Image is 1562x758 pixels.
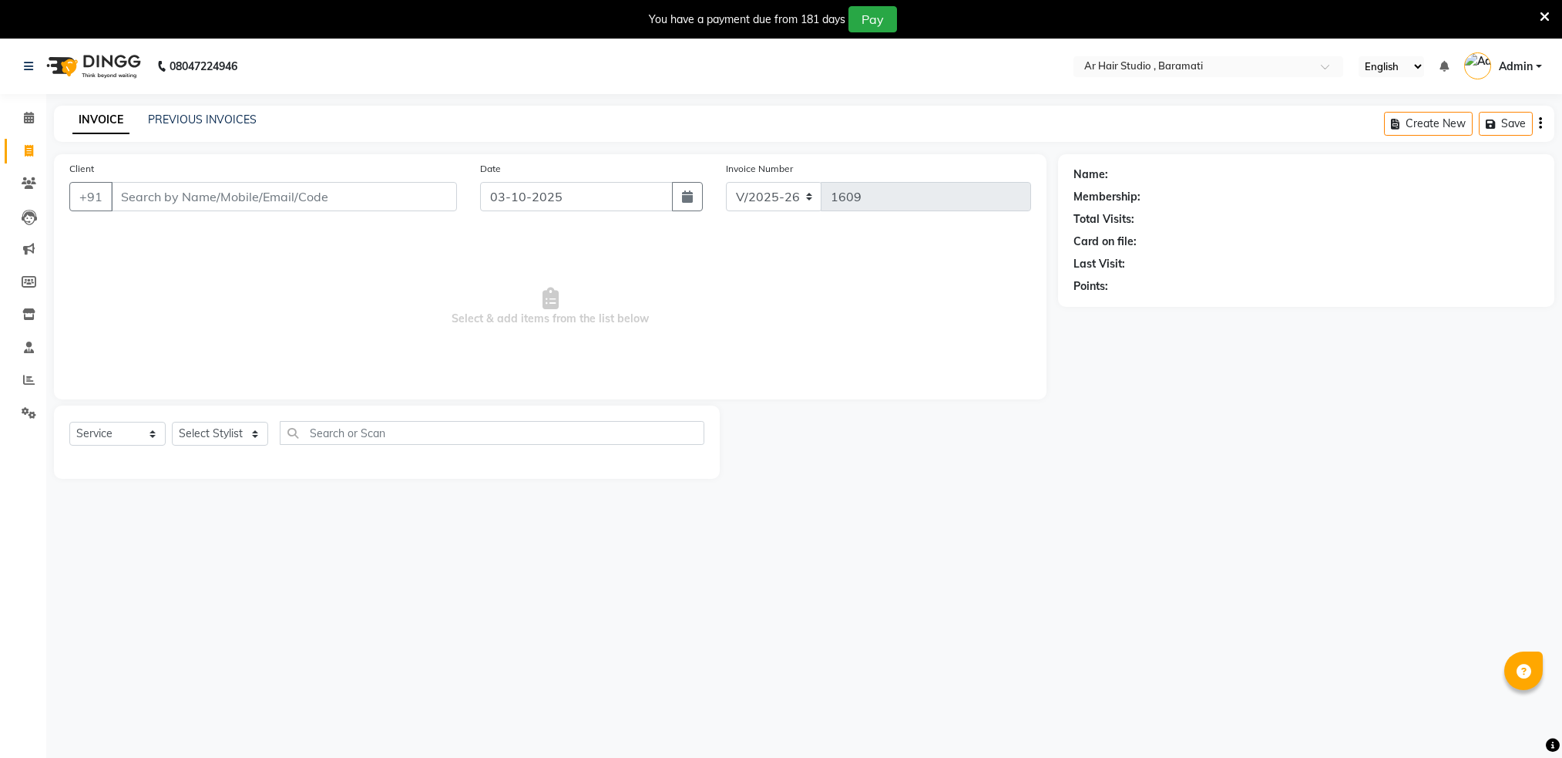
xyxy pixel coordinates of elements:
label: Invoice Number [726,162,793,176]
div: Last Visit: [1073,256,1125,272]
div: Membership: [1073,189,1140,205]
input: Search by Name/Mobile/Email/Code [111,182,457,211]
button: +91 [69,182,113,211]
iframe: chat widget [1497,696,1547,743]
div: Points: [1073,278,1108,295]
div: Name: [1073,167,1108,183]
button: Pay [848,6,897,32]
span: Select & add items from the list below [69,230,1031,384]
button: Save [1479,112,1533,136]
img: logo [39,45,145,88]
label: Client [69,162,94,176]
input: Search or Scan [280,421,704,445]
div: Total Visits: [1073,211,1134,227]
button: Create New [1384,112,1473,136]
b: 08047224946 [170,45,237,88]
a: PREVIOUS INVOICES [148,113,257,126]
div: You have a payment due from 181 days [649,12,845,28]
img: Admin [1464,52,1491,79]
span: Admin [1499,59,1533,75]
label: Date [480,162,501,176]
a: INVOICE [72,106,129,134]
div: Card on file: [1073,234,1137,250]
